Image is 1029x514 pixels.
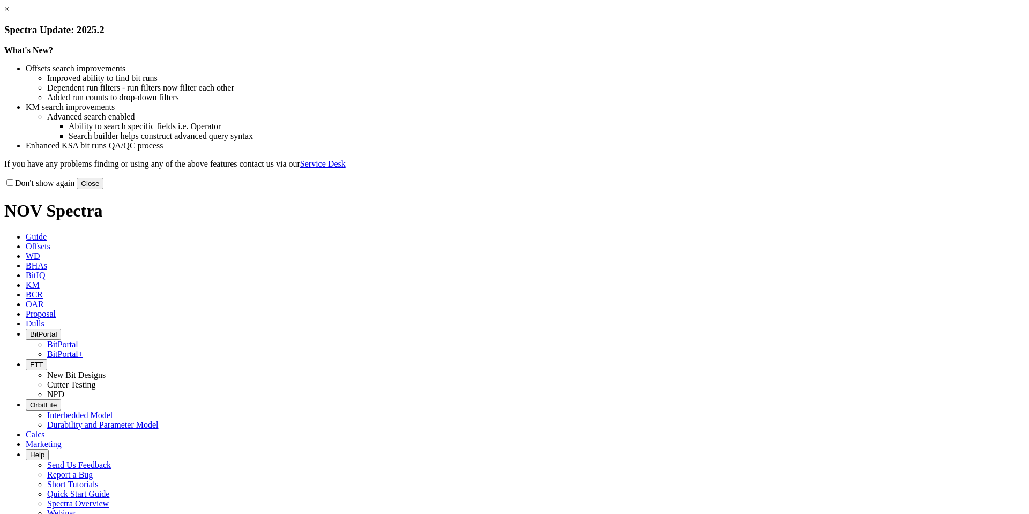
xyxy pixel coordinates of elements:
[47,73,1025,83] li: Improved ability to find bit runs
[26,309,56,318] span: Proposal
[26,242,50,251] span: Offsets
[30,451,44,459] span: Help
[30,361,43,369] span: FTT
[26,261,47,270] span: BHAs
[6,179,13,186] input: Don't show again
[30,330,57,338] span: BitPortal
[26,319,44,328] span: Dulls
[47,411,113,420] a: Interbedded Model
[47,390,64,399] a: NPD
[4,4,9,13] a: ×
[47,349,83,359] a: BitPortal+
[4,24,1025,36] h3: Spectra Update: 2025.2
[26,64,1025,73] li: Offsets search improvements
[47,93,1025,102] li: Added run counts to drop-down filters
[26,439,62,449] span: Marketing
[47,340,78,349] a: BitPortal
[47,420,159,429] a: Durability and Parameter Model
[47,470,93,479] a: Report a Bug
[26,251,40,260] span: WD
[26,290,43,299] span: BCR
[47,370,106,379] a: New Bit Designs
[26,271,45,280] span: BitIQ
[47,460,111,470] a: Send Us Feedback
[4,159,1025,169] p: If you have any problems finding or using any of the above features contact us via our
[47,83,1025,93] li: Dependent run filters - run filters now filter each other
[47,489,109,498] a: Quick Start Guide
[47,112,1025,122] li: Advanced search enabled
[26,430,45,439] span: Calcs
[77,178,103,189] button: Close
[4,46,53,55] strong: What's New?
[300,159,346,168] a: Service Desk
[26,280,40,289] span: KM
[30,401,57,409] span: OrbitLite
[26,141,1025,151] li: Enhanced KSA bit runs QA/QC process
[47,480,99,489] a: Short Tutorials
[26,102,1025,112] li: KM search improvements
[47,380,96,389] a: Cutter Testing
[4,178,74,188] label: Don't show again
[4,201,1025,221] h1: NOV Spectra
[26,232,47,241] span: Guide
[47,499,109,508] a: Spectra Overview
[69,122,1025,131] li: Ability to search specific fields i.e. Operator
[69,131,1025,141] li: Search builder helps construct advanced query syntax
[26,300,44,309] span: OAR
